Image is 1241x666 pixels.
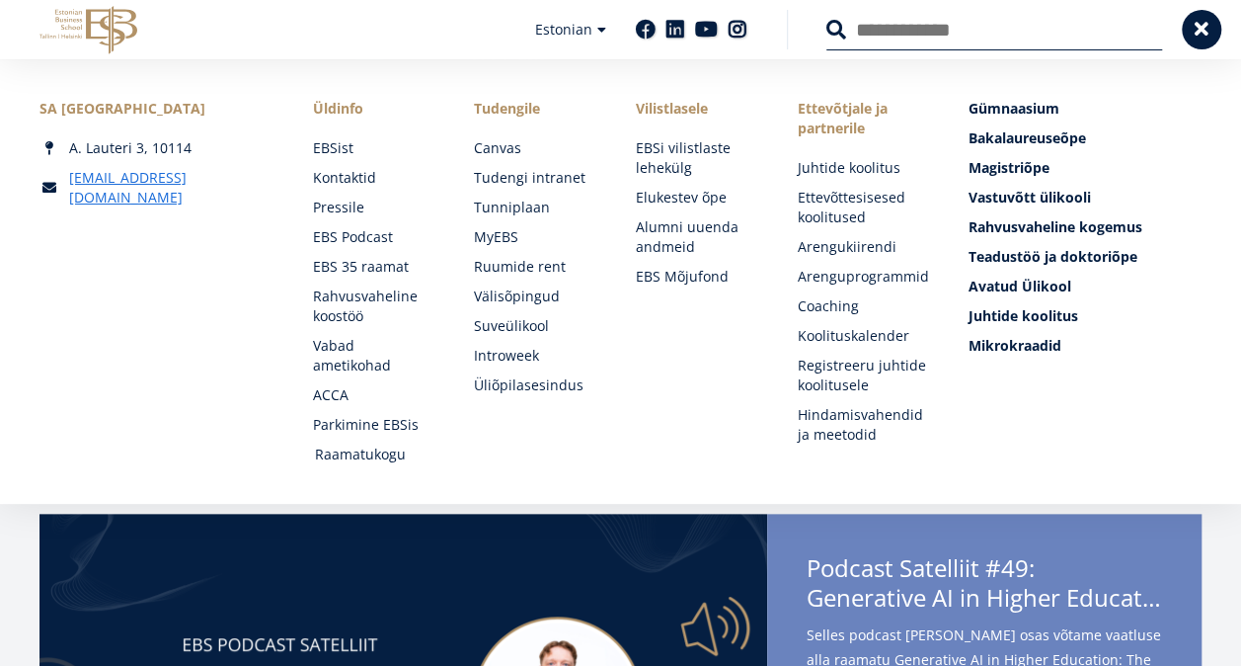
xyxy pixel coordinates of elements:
[968,188,1202,208] a: Vastuvõtt ülikooli
[968,128,1085,147] span: Bakalaureuseõpe
[313,227,435,247] a: EBS Podcast
[797,267,928,287] a: Arenguprogrammid
[968,247,1202,267] a: Teadustöö ja doktoriõpe
[968,306,1077,325] span: Juhtide koolitus
[474,287,596,306] a: Välisõpingud
[636,217,758,257] a: Alumni uuenda andmeid
[474,99,596,119] a: Tudengile
[968,158,1048,177] span: Magistriõpe
[636,138,758,178] a: EBSi vilistlaste lehekülg
[695,20,718,40] a: Youtube
[636,99,758,119] span: Vilistlasele
[797,326,928,346] a: Koolituskalender
[313,257,435,277] a: EBS 35 raamat
[474,257,596,277] a: Ruumide rent
[313,138,435,158] a: EBSist
[968,336,1060,355] span: Mikrokraadid
[636,20,656,40] a: Facebook
[968,277,1070,295] span: Avatud Ülikool
[315,445,437,464] a: Raamatukogu
[39,99,273,119] div: SA [GEOGRAPHIC_DATA]
[968,306,1202,326] a: Juhtide koolitus
[474,346,596,366] a: Introweek
[968,158,1202,178] a: Magistriõpe
[797,405,928,445] a: Hindamisvahendid ja meetodid
[968,217,1202,237] a: Rahvusvaheline kogemus
[313,168,435,188] a: Kontaktid
[968,99,1202,119] a: Gümnaasium
[313,415,435,435] a: Parkimine EBSis
[968,336,1202,356] a: Mikrokraadid
[39,138,273,158] div: A. Lauteri 3, 10114
[636,188,758,208] a: Elukestev õpe
[474,168,596,188] a: Tudengi intranet
[313,385,435,405] a: ACCA
[69,168,273,208] a: [EMAIL_ADDRESS][DOMAIN_NAME]
[474,198,596,217] a: Tunniplaan
[968,247,1136,266] span: Teadustöö ja doktoriõpe
[797,188,928,227] a: Ettevõttesisesed koolitused
[968,128,1202,148] a: Bakalaureuseõpe
[313,99,435,119] span: Üldinfo
[474,138,596,158] a: Canvas
[797,158,928,178] a: Juhtide koolitus
[968,188,1090,207] span: Vastuvõtt ülikooli
[797,356,928,395] a: Registreeru juhtide koolitusele
[728,20,747,40] a: Instagram
[968,217,1141,236] span: Rahvusvaheline kogemus
[797,296,928,316] a: Coaching
[665,20,685,40] a: Linkedin
[474,316,596,336] a: Suveülikool
[636,267,758,287] a: EBS Mõjufond
[474,227,596,247] a: MyEBS
[313,287,435,326] a: Rahvusvaheline koostöö
[474,375,596,395] a: Üliõpilasesindus
[807,553,1162,619] span: Podcast Satelliit #49:
[313,198,435,217] a: Pressile
[797,99,928,138] span: Ettevõtjale ja partnerile
[797,237,928,257] a: Arengukiirendi
[807,583,1162,613] span: Generative AI in Higher Education: The Good, the Bad, and the Ugly
[968,99,1058,118] span: Gümnaasium
[968,277,1202,296] a: Avatud Ülikool
[313,336,435,375] a: Vabad ametikohad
